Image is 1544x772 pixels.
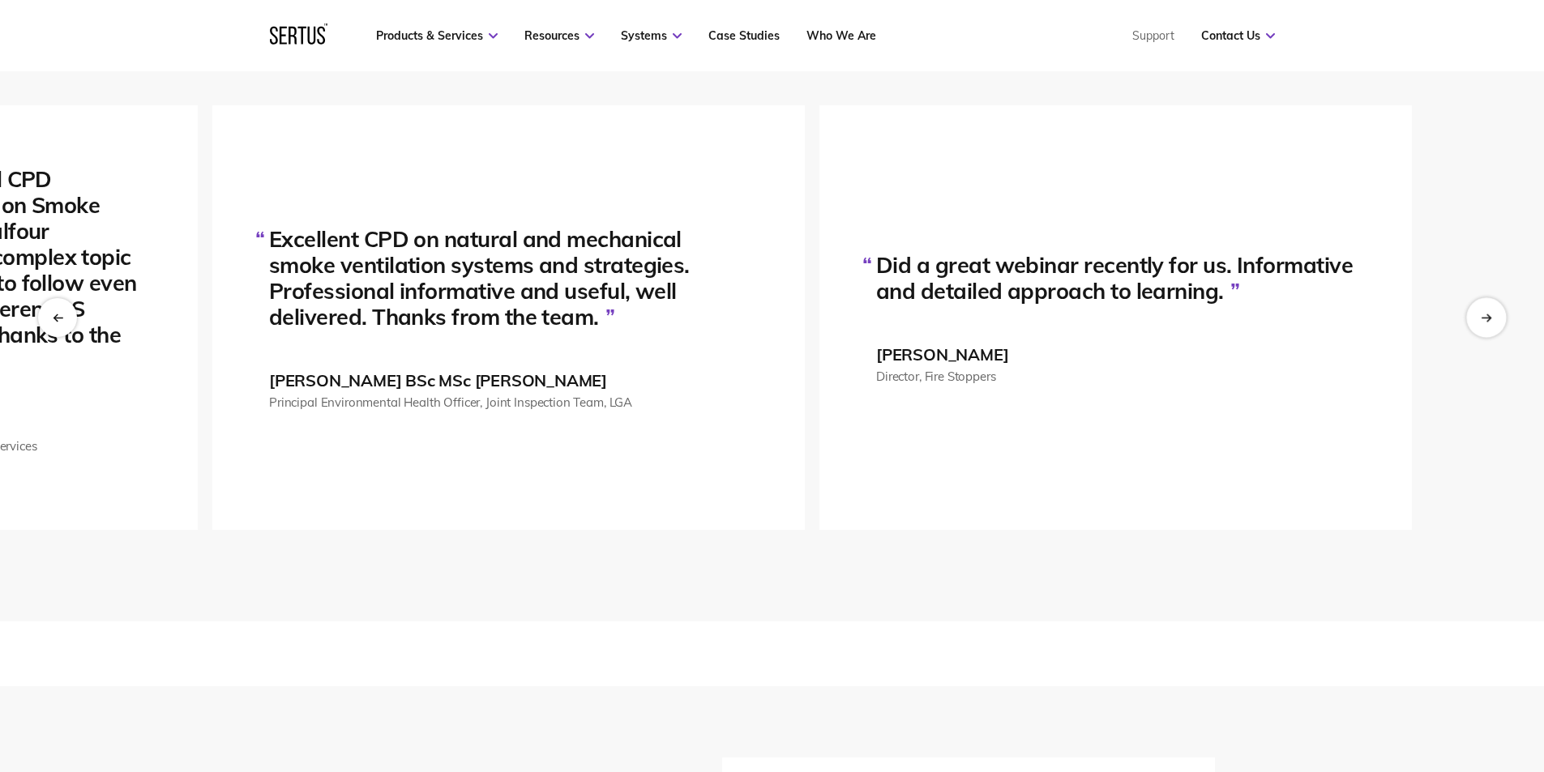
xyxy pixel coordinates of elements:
div: [PERSON_NAME] [876,343,1008,364]
div: Next slide [1466,297,1506,337]
a: Products & Services [376,28,498,43]
a: Who We Are [806,28,876,43]
a: Resources [524,28,594,43]
a: Support [1132,28,1174,43]
div: Excellent CPD on natural and mechanical smoke ventilation systems and strategies. Professional in... [269,225,748,329]
div: Did a great webinar recently for us. Informative and detailed approach to learning. [876,251,1355,303]
div: [PERSON_NAME] BSc MSc [PERSON_NAME] [269,369,607,390]
div: Previous slide [38,298,77,337]
a: Contact Us [1201,28,1275,43]
a: Case Studies [708,28,780,43]
div: Director, Fire Stoppers [876,368,996,383]
div: Principal Environmental Health Officer, Joint Inspection Team, LGA [269,394,632,409]
a: Systems [621,28,682,43]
